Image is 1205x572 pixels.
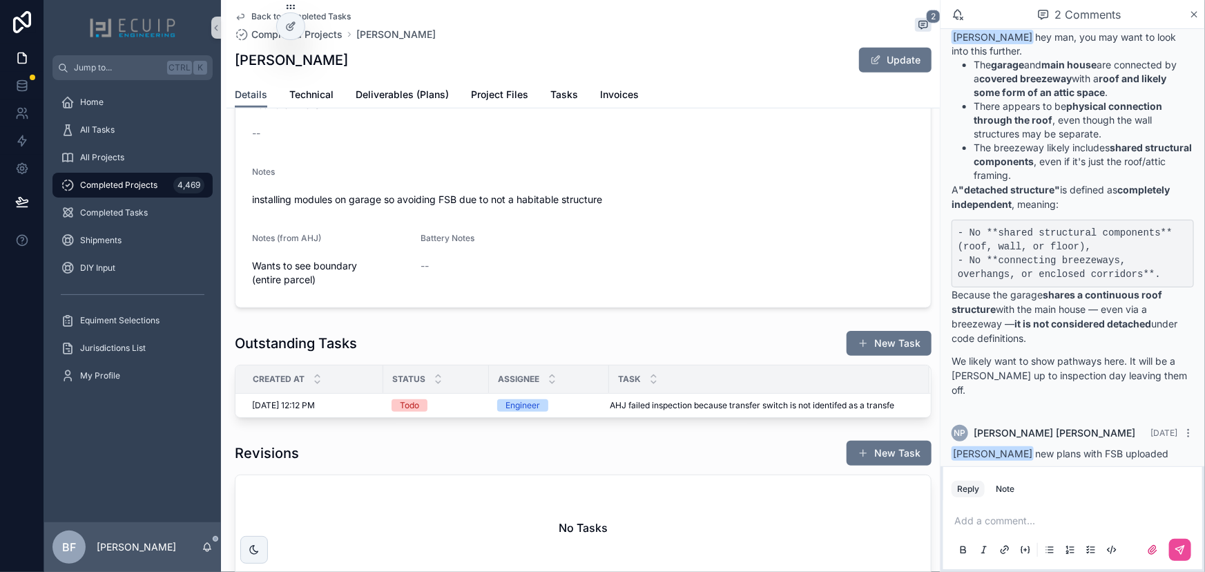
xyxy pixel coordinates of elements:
span: Jump to... [74,62,162,73]
span: Completed Tasks [80,207,148,218]
span: Wants to see boundary (entire parcel) [252,259,409,287]
strong: covered breezeway [979,73,1072,84]
strong: garage [991,59,1024,70]
div: Note [996,484,1014,495]
a: Jurisdictions List [52,336,213,361]
button: 2 [915,18,932,35]
span: AHJ failed inspection because transfer switch is not identifed as a transfe [610,400,894,411]
span: [PERSON_NAME] [952,30,1034,44]
a: Completed Projects [235,28,343,41]
a: Equiment Selections [52,308,213,333]
span: My Profile [80,370,120,381]
button: Note [990,481,1020,497]
span: Completed Projects [251,28,343,41]
a: New Task [847,331,932,356]
span: new plans with FSB uploaded [952,448,1168,459]
a: Deliverables (Plans) [356,82,449,110]
button: Jump to...CtrlK [52,55,213,80]
span: All Tasks [80,124,115,135]
span: Home [80,97,104,108]
a: Completed Tasks [52,200,213,225]
li: The and are connected by a with a . [974,58,1194,99]
p: [PERSON_NAME] [97,540,176,554]
img: App logo [89,17,176,39]
span: Back to Completed Tasks [251,11,351,22]
span: Status [392,374,425,385]
span: Notes (from AHJ) [252,233,321,243]
strong: "detached structure" [958,184,1060,196]
span: Project Files [471,88,528,102]
div: hey man, you may want to look into this further. [952,30,1194,397]
pre: - No **shared structural components** (roof, wall, or floor), - No **connecting breezeways, overh... [952,220,1194,287]
h2: No Tasks [559,519,608,536]
a: Back to Completed Tasks [235,11,351,22]
div: 4,469 [173,177,204,193]
span: 2 Comments [1055,6,1121,23]
button: New Task [847,441,932,466]
strong: shares a continuous roof structure [952,289,1162,315]
span: [DATE] 12:12 PM [252,400,315,411]
a: Todo [392,399,481,412]
span: Equiment Selections [80,315,160,326]
li: The breezeway likely includes , even if it's just the roof/attic framing. [974,141,1194,182]
span: All Projects [80,152,124,163]
span: Deliverables (Plans) [356,88,449,102]
div: Todo [400,399,419,412]
button: Update [859,48,932,73]
span: [PERSON_NAME] [PERSON_NAME] [974,426,1135,440]
span: Jurisdictions List [80,343,146,354]
span: installing modules on garage so avoiding FSB due to not a habitable structure [252,193,914,207]
span: NP [954,428,966,439]
span: Technical [289,88,334,102]
span: BF [62,539,76,555]
a: All Tasks [52,117,213,142]
span: Ctrl [167,61,192,75]
a: Engineer [497,399,601,412]
span: 2 [926,10,941,23]
li: There appears to be , even though the wall structures may be separate. [974,99,1194,141]
span: Created at [253,374,305,385]
a: AHJ failed inspection because transfer switch is not identifed as a transfe [610,400,913,411]
a: Home [52,90,213,115]
a: [PERSON_NAME] [356,28,436,41]
span: DIY Input [80,263,115,274]
span: Shipments [80,235,122,246]
span: Task [618,374,641,385]
a: Details [235,82,267,108]
h1: Revisions [235,444,299,463]
span: K [195,62,206,73]
a: Technical [289,82,334,110]
span: [DATE] [1150,428,1177,438]
div: Engineer [505,399,540,412]
span: [PERSON_NAME] [952,446,1034,461]
p: A is defined as , meaning: [952,182,1194,211]
span: Invoices [600,88,639,102]
p: We likely want to show pathways here. It will be a [PERSON_NAME] up to inspection day leaving the... [952,354,1194,397]
span: -- [252,126,260,140]
span: Assignee [498,374,539,385]
button: Reply [952,481,985,497]
strong: main house [1041,59,1097,70]
strong: physical connection through the roof [974,100,1162,126]
span: Tasks [550,88,578,102]
a: My Profile [52,363,213,388]
a: Completed Projects4,469 [52,173,213,198]
a: Tasks [550,82,578,110]
strong: it is not considered detached [1014,318,1151,330]
span: Completed Projects [80,180,157,191]
a: Project Files [471,82,528,110]
a: Invoices [600,82,639,110]
span: Battery Notes [421,233,474,243]
p: Because the garage with the main house — even via a breezeway — under code definitions. [952,287,1194,345]
span: Details [235,88,267,102]
a: [DATE] 12:12 PM [252,400,375,411]
div: scrollable content [44,80,221,406]
span: -- [421,259,429,273]
a: DIY Input [52,256,213,280]
h1: [PERSON_NAME] [235,50,348,70]
span: Notes [252,166,275,177]
a: All Projects [52,145,213,170]
a: Shipments [52,228,213,253]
